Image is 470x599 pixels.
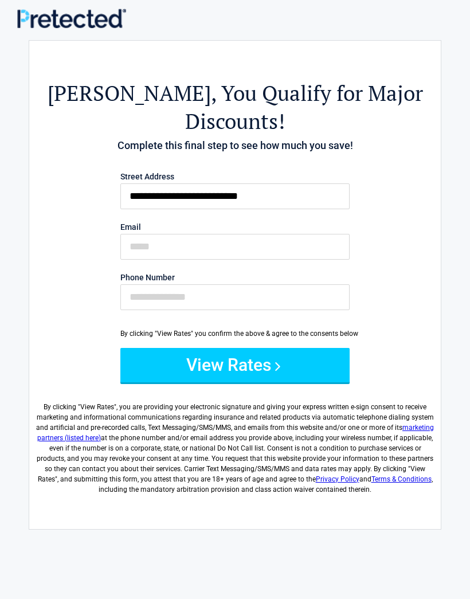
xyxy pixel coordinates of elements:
a: Privacy Policy [316,475,359,483]
h4: Complete this final step to see how much you save! [35,138,435,153]
a: Terms & Conditions [371,475,432,483]
span: [PERSON_NAME] [48,79,211,107]
label: Phone Number [120,273,350,281]
div: By clicking "View Rates" you confirm the above & agree to the consents below [120,328,350,339]
label: Email [120,223,350,231]
span: View Rates [80,403,114,411]
button: View Rates [120,348,350,382]
a: marketing partners (listed here) [37,424,434,442]
h2: , You Qualify for Major Discounts! [35,79,435,135]
label: By clicking " ", you are providing your electronic signature and giving your express written e-si... [35,393,435,495]
img: Main Logo [17,9,126,28]
label: Street Address [120,173,350,181]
